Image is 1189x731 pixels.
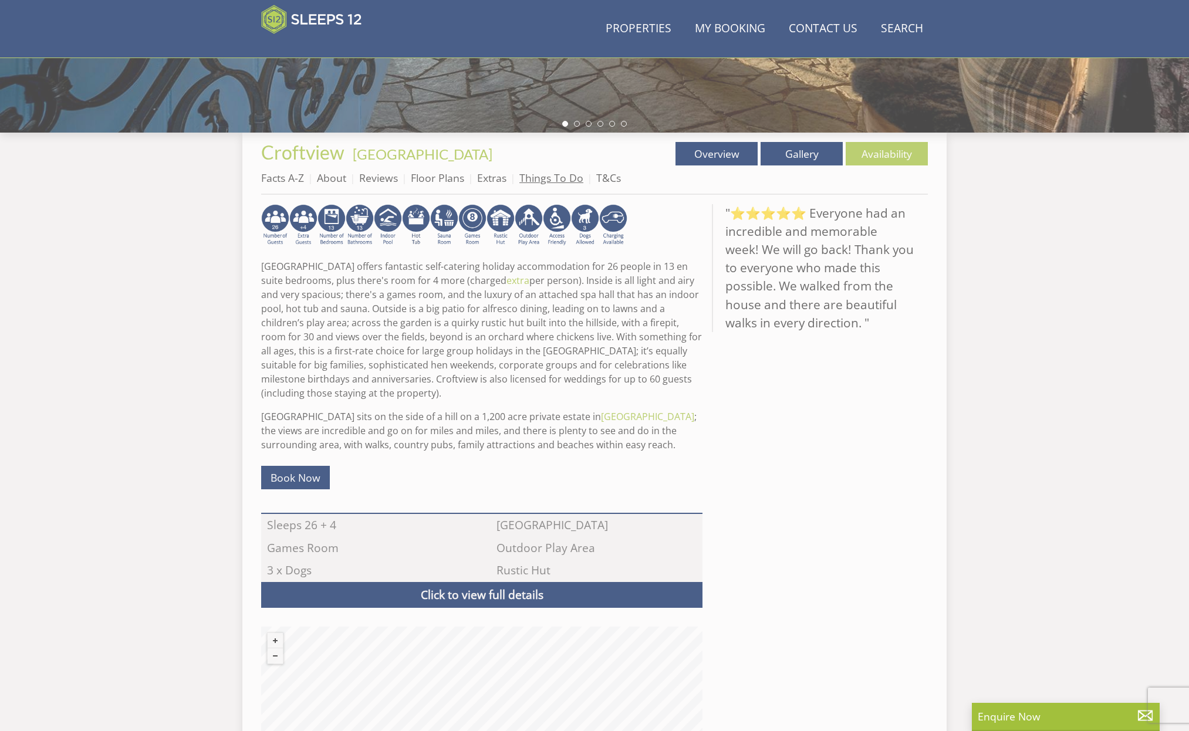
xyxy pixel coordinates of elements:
[353,145,492,163] a: [GEOGRAPHIC_DATA]
[261,204,289,246] img: AD_4nXfjNEwncsbgs_0IsaxhQ9AEASnzi89RmNi0cgc7AD590cii1lAsBO0Mm7kpmgFfejLx8ygCvShbj7MvYJngkyBo-91B7...
[261,259,702,400] p: [GEOGRAPHIC_DATA] offers fantastic self-catering holiday accommodation for 26 people in 13 en sui...
[491,514,702,536] li: [GEOGRAPHIC_DATA]
[784,16,862,42] a: Contact Us
[261,410,702,452] p: [GEOGRAPHIC_DATA] sits on the side of a hill on a 1,200 acre private estate in ; the views are in...
[491,537,702,559] li: Outdoor Play Area
[374,204,402,246] img: AD_4nXei2dp4L7_L8OvME76Xy1PUX32_NMHbHVSts-g-ZAVb8bILrMcUKZI2vRNdEqfWP017x6NFeUMZMqnp0JYknAB97-jDN...
[268,648,283,664] button: Zoom out
[255,41,379,51] iframe: Customer reviews powered by Trustpilot
[846,142,928,165] a: Availability
[601,410,694,423] a: [GEOGRAPHIC_DATA]
[289,204,317,246] img: AD_4nXfP_KaKMqx0g0JgutHT0_zeYI8xfXvmwo0MsY3H4jkUzUYMTusOxEa3Skhnz4D7oQ6oXH13YSgM5tXXReEg6aaUXi7Eu...
[261,514,473,536] li: Sleeps 26 + 4
[359,171,398,185] a: Reviews
[675,142,758,165] a: Overview
[317,204,346,246] img: AD_4nXfH-zG8QO3mr-rXGVlYZDdinbny9RzgMeV-Mq7x7uof99LGYhz37qmOgvnI4JSWMfQnSTBLUeq3k2H87ok3EUhN2YKaU...
[261,582,702,608] a: Click to view full details
[261,466,330,489] a: Book Now
[261,141,348,164] a: Croftview
[506,274,529,287] a: extra
[346,204,374,246] img: AD_4nXcylygmA16EHDFbTayUD44IToexUe9nmodLj_G19alVWL86RsbVc8yU8E9EfzmkhgeU81P0b3chEH57Kan4gZf5V6UOR...
[477,171,506,185] a: Extras
[317,171,346,185] a: About
[261,5,362,34] img: Sleeps 12
[599,204,627,246] img: AD_4nXcnT2OPG21WxYUhsl9q61n1KejP7Pk9ESVM9x9VetD-X_UXXoxAKaMRZGYNcSGiAsmGyKm0QlThER1osyFXNLmuYOVBV...
[458,204,487,246] img: AD_4nXdrZMsjcYNLGsKuA84hRzvIbesVCpXJ0qqnwZoX5ch9Zjv73tWe4fnFRs2gJ9dSiUubhZXckSJX_mqrZBmYExREIfryF...
[487,204,515,246] img: AD_4nXcf2sA9abUe2nZNwxOXGNzSl57z1UOtdTXWmPTSj2HmrbThJcpR7DMfUvlo_pBJN40atqOj72yrKjle2LFYeeoI5Lpqc...
[601,16,676,42] a: Properties
[402,204,430,246] img: AD_4nXcpX5uDwed6-YChlrI2BYOgXwgg3aqYHOhRm0XfZB-YtQW2NrmeCr45vGAfVKUq4uWnc59ZmEsEzoF5o39EWARlT1ewO...
[543,204,571,246] img: AD_4nXe3VD57-M2p5iq4fHgs6WJFzKj8B0b3RcPFe5LKK9rgeZlFmFoaMJPsJOOJzc7Q6RMFEqsjIZ5qfEJu1txG3QLmI_2ZW...
[261,537,473,559] li: Games Room
[411,171,464,185] a: Floor Plans
[876,16,928,42] a: Search
[261,559,473,581] li: 3 x Dogs
[430,204,458,246] img: AD_4nXdjbGEeivCGLLmyT_JEP7bTfXsjgyLfnLszUAQeQ4RcokDYHVBt5R8-zTDbAVICNoGv1Dwc3nsbUb1qR6CAkrbZUeZBN...
[261,171,304,185] a: Facts A-Z
[515,204,543,246] img: AD_4nXfjdDqPkGBf7Vpi6H87bmAUe5GYCbodrAbU4sf37YN55BCjSXGx5ZgBV7Vb9EJZsXiNVuyAiuJUB3WVt-w9eJ0vaBcHg...
[268,633,283,648] button: Zoom in
[712,204,928,332] blockquote: "⭐⭐⭐⭐⭐ Everyone had an incredible and memorable week! We will go back! Thank you to everyone who ...
[491,559,702,581] li: Rustic Hut
[261,141,344,164] span: Croftview
[690,16,770,42] a: My Booking
[571,204,599,246] img: AD_4nXd-jT5hHNksAPWhJAIRxcx8XLXGdLx_6Uzm9NHovndzqQrDZpGlbnGCADDtZpqPUzV0ZgC6WJCnnG57WItrTqLb6w-_3...
[761,142,843,165] a: Gallery
[596,171,621,185] a: T&Cs
[978,709,1154,724] p: Enquire Now
[519,171,583,185] a: Things To Do
[348,145,492,163] span: -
